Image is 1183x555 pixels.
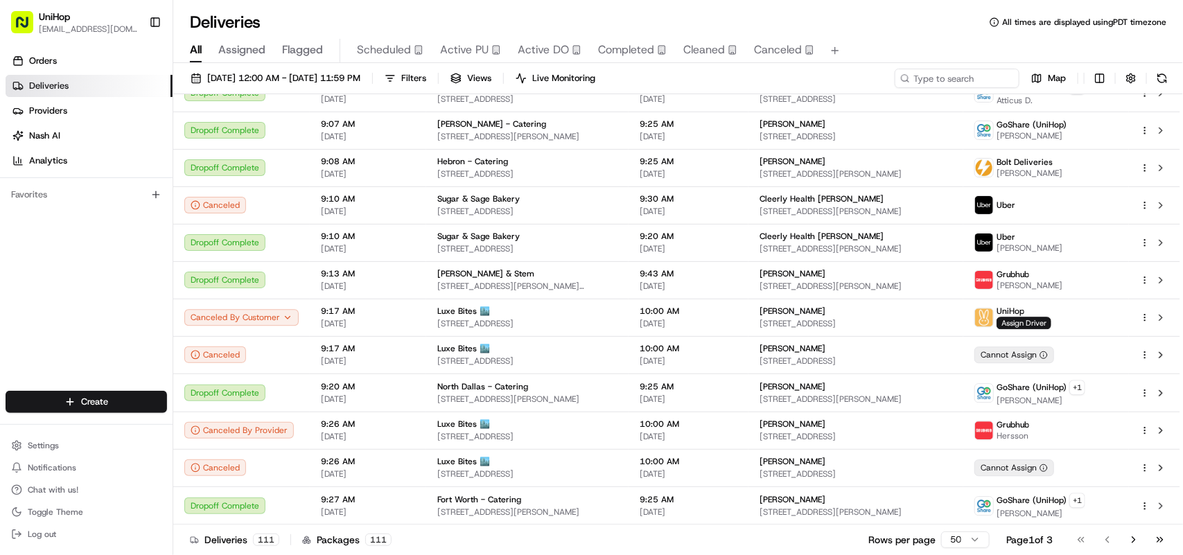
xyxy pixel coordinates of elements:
[6,125,173,147] a: Nash AI
[6,100,173,122] a: Providers
[975,159,993,177] img: bolt_logo.png
[29,130,60,142] span: Nash AI
[1025,69,1072,88] button: Map
[760,355,952,367] span: [STREET_ADDRESS]
[302,533,392,547] div: Packages
[184,197,246,213] div: Canceled
[997,157,1053,168] span: Bolt Deliveries
[321,156,415,167] span: 9:08 AM
[321,94,415,105] span: [DATE]
[997,495,1067,506] span: GoShare (UniHop)
[640,306,737,317] span: 10:00 AM
[997,382,1067,393] span: GoShare (UniHop)
[760,431,952,442] span: [STREET_ADDRESS]
[760,381,825,392] span: [PERSON_NAME]
[997,306,1024,317] span: UniHop
[321,268,415,279] span: 9:13 AM
[760,419,825,430] span: [PERSON_NAME]
[378,69,432,88] button: Filters
[437,131,617,142] span: [STREET_ADDRESS][PERSON_NAME]
[997,419,1029,430] span: Grubhub
[760,318,952,329] span: [STREET_ADDRESS]
[1048,72,1066,85] span: Map
[123,215,151,227] span: [DATE]
[14,15,42,42] img: Nash
[997,95,1085,106] span: Atticus D.
[975,384,993,402] img: goshare_logo.png
[184,422,294,439] div: Canceled By Provider
[321,243,415,254] span: [DATE]
[760,94,952,105] span: [STREET_ADDRESS]
[760,494,825,505] span: [PERSON_NAME]
[760,343,825,354] span: [PERSON_NAME]
[760,206,952,217] span: [STREET_ADDRESS][PERSON_NAME]
[437,318,617,329] span: [STREET_ADDRESS]
[437,231,520,242] span: Sugar & Sage Bakery
[640,281,737,292] span: [DATE]
[997,231,1015,243] span: Uber
[29,133,54,158] img: 8016278978528_b943e370aa5ada12b00a_72.png
[437,494,521,505] span: Fort Worth - Catering
[29,80,69,92] span: Deliveries
[640,156,737,167] span: 9:25 AM
[131,273,222,287] span: API Documentation
[28,529,56,540] span: Log out
[997,168,1062,179] span: [PERSON_NAME]
[321,506,415,518] span: [DATE]
[975,234,993,252] img: uber-new-logo.jpeg
[437,306,490,317] span: Luxe Bites 🏙️
[437,118,546,130] span: [PERSON_NAME] - Catering
[357,42,411,58] span: Scheduled
[39,10,70,24] button: UniHop
[28,440,59,451] span: Settings
[640,131,737,142] span: [DATE]
[321,281,415,292] span: [DATE]
[321,306,415,317] span: 9:17 AM
[138,307,168,317] span: Pylon
[6,150,173,172] a: Analytics
[401,72,426,85] span: Filters
[437,343,490,354] span: Luxe Bites 🏙️
[437,268,534,279] span: [PERSON_NAME] & Stem
[437,394,617,405] span: [STREET_ADDRESS][PERSON_NAME]
[760,231,884,242] span: Cleerly Health [PERSON_NAME]
[1002,17,1166,28] span: All times are displayed using PDT timezone
[640,206,737,217] span: [DATE]
[437,156,508,167] span: Hebron - Catering
[437,206,617,217] span: [STREET_ADDRESS]
[997,317,1051,329] span: Assign Driver
[28,462,76,473] span: Notifications
[184,459,246,476] div: Canceled
[98,306,168,317] a: Powered byPylon
[760,456,825,467] span: [PERSON_NAME]
[868,533,936,547] p: Rows per page
[640,468,737,479] span: [DATE]
[997,280,1062,291] span: [PERSON_NAME]
[321,206,415,217] span: [DATE]
[6,50,173,72] a: Orders
[760,506,952,518] span: [STREET_ADDRESS][PERSON_NAME]
[28,484,78,495] span: Chat with us!
[6,436,167,455] button: Settings
[683,42,725,58] span: Cleaned
[437,193,520,204] span: Sugar & Sage Bakery
[997,395,1085,406] span: [PERSON_NAME]
[974,459,1054,476] div: Cannot Assign
[760,468,952,479] span: [STREET_ADDRESS]
[28,273,106,287] span: Knowledge Base
[6,525,167,544] button: Log out
[36,90,229,105] input: Clear
[997,508,1085,519] span: [PERSON_NAME]
[760,394,952,405] span: [STREET_ADDRESS][PERSON_NAME]
[43,215,112,227] span: [PERSON_NAME]
[321,431,415,442] span: [DATE]
[640,431,737,442] span: [DATE]
[62,133,227,147] div: Start new chat
[6,480,167,500] button: Chat with us!
[437,468,617,479] span: [STREET_ADDRESS]
[321,394,415,405] span: [DATE]
[62,147,191,158] div: We're available if you need us!
[760,306,825,317] span: [PERSON_NAME]
[974,346,1054,363] div: Cannot Assign
[14,181,93,192] div: Past conversations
